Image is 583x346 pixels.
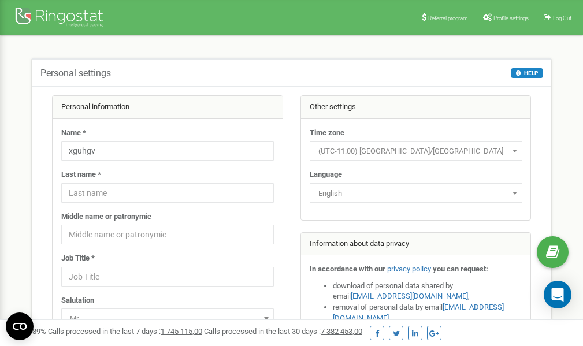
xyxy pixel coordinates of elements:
[511,68,543,78] button: HELP
[310,183,522,203] span: English
[314,143,518,159] span: (UTC-11:00) Pacific/Midway
[493,15,529,21] span: Profile settings
[333,281,522,302] li: download of personal data shared by email ,
[61,308,274,328] span: Mr.
[428,15,468,21] span: Referral program
[310,169,342,180] label: Language
[553,15,571,21] span: Log Out
[61,128,86,139] label: Name *
[433,265,488,273] strong: you can request:
[61,183,274,203] input: Last name
[351,292,468,300] a: [EMAIL_ADDRESS][DOMAIN_NAME]
[301,96,531,119] div: Other settings
[301,233,531,256] div: Information about data privacy
[61,141,274,161] input: Name
[61,211,151,222] label: Middle name or patronymic
[387,265,431,273] a: privacy policy
[40,68,111,79] h5: Personal settings
[61,169,101,180] label: Last name *
[204,327,362,336] span: Calls processed in the last 30 days :
[61,253,95,264] label: Job Title *
[61,295,94,306] label: Salutation
[61,267,274,287] input: Job Title
[321,327,362,336] u: 7 382 453,00
[161,327,202,336] u: 1 745 115,00
[48,327,202,336] span: Calls processed in the last 7 days :
[544,281,571,308] div: Open Intercom Messenger
[6,312,34,340] button: Open CMP widget
[310,141,522,161] span: (UTC-11:00) Pacific/Midway
[310,265,385,273] strong: In accordance with our
[333,302,522,323] li: removal of personal data by email ,
[314,185,518,202] span: English
[61,225,274,244] input: Middle name or patronymic
[53,96,283,119] div: Personal information
[65,311,270,327] span: Mr.
[310,128,344,139] label: Time zone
